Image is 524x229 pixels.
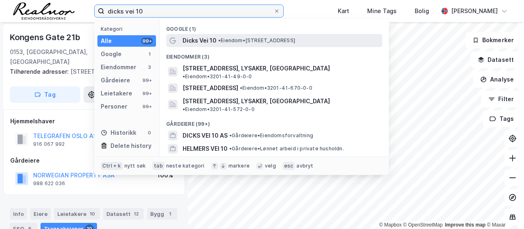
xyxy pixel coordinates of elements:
[30,208,51,220] div: Eiere
[338,6,349,16] div: Kart
[282,162,295,170] div: esc
[146,51,153,57] div: 1
[157,170,173,180] div: 100%
[228,163,250,169] div: markere
[160,47,389,62] div: Eiendommer (3)
[183,63,330,73] span: [STREET_ADDRESS], LYSAKER, [GEOGRAPHIC_DATA]
[240,85,242,91] span: •
[101,49,122,59] div: Google
[160,19,389,34] div: Google (1)
[265,163,276,169] div: velg
[13,2,75,20] img: realnor-logo.934646d98de889bb5806.png
[483,190,524,229] iframe: Chat Widget
[141,38,153,44] div: 99+
[183,73,185,79] span: •
[218,37,221,43] span: •
[10,31,82,44] div: Kongens Gate 21b
[166,163,205,169] div: neste kategori
[33,180,65,187] div: 988 622 036
[451,6,498,16] div: [PERSON_NAME]
[101,26,156,32] div: Kategori
[229,132,313,139] span: Gårdeiere • Eiendomsforvaltning
[229,145,344,152] span: Gårdeiere • Lønnet arbeid i private husholdn.
[141,77,153,84] div: 99+
[141,103,153,110] div: 99+
[101,88,132,98] div: Leietakere
[445,222,486,228] a: Improve this map
[166,210,174,218] div: 1
[124,163,146,169] div: nytt søk
[229,145,232,152] span: •
[10,86,80,103] button: Tag
[103,208,144,220] div: Datasett
[141,90,153,97] div: 99+
[379,222,402,228] a: Mapbox
[152,162,165,170] div: tab
[183,83,238,93] span: [STREET_ADDRESS]
[183,36,217,45] span: Dicks Vei 10
[218,37,295,44] span: Eiendom • [STREET_ADDRESS]
[101,102,127,111] div: Personer
[132,210,140,218] div: 12
[367,6,397,16] div: Mine Tags
[240,85,312,91] span: Eiendom • 3201-41-670-0-0
[296,163,313,169] div: avbryt
[483,190,524,229] div: Kontrollprogram for chat
[88,210,97,218] div: 10
[183,73,252,80] span: Eiendom • 3201-41-49-0-0
[481,91,521,107] button: Filter
[473,71,521,88] button: Analyse
[101,128,136,138] div: Historikk
[183,131,228,141] span: DICKS VEI 10 AS
[183,106,255,113] span: Eiendom • 3201-41-572-0-0
[183,106,185,112] span: •
[33,141,65,147] div: 916 067 992
[146,64,153,70] div: 3
[101,75,130,85] div: Gårdeiere
[10,156,178,166] div: Gårdeiere
[160,114,389,129] div: Gårdeiere (99+)
[471,52,521,68] button: Datasett
[54,208,100,220] div: Leietakere
[104,5,273,17] input: Søk på adresse, matrikkel, gårdeiere, leietakere eller personer
[111,141,151,151] div: Delete history
[483,111,521,127] button: Tags
[183,96,330,106] span: [STREET_ADDRESS], LYSAKER, [GEOGRAPHIC_DATA]
[10,47,113,67] div: 0153, [GEOGRAPHIC_DATA], [GEOGRAPHIC_DATA]
[10,68,70,75] span: Tilhørende adresser:
[10,116,178,126] div: Hjemmelshaver
[101,62,136,72] div: Eiendommer
[101,162,123,170] div: Ctrl + k
[10,208,27,220] div: Info
[403,222,443,228] a: OpenStreetMap
[183,144,228,154] span: HELMERS VEI 10
[415,6,429,16] div: Bolig
[465,32,521,48] button: Bokmerker
[229,132,232,138] span: •
[101,36,112,46] div: Alle
[147,208,177,220] div: Bygg
[10,67,172,77] div: [STREET_ADDRESS]
[146,129,153,136] div: 0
